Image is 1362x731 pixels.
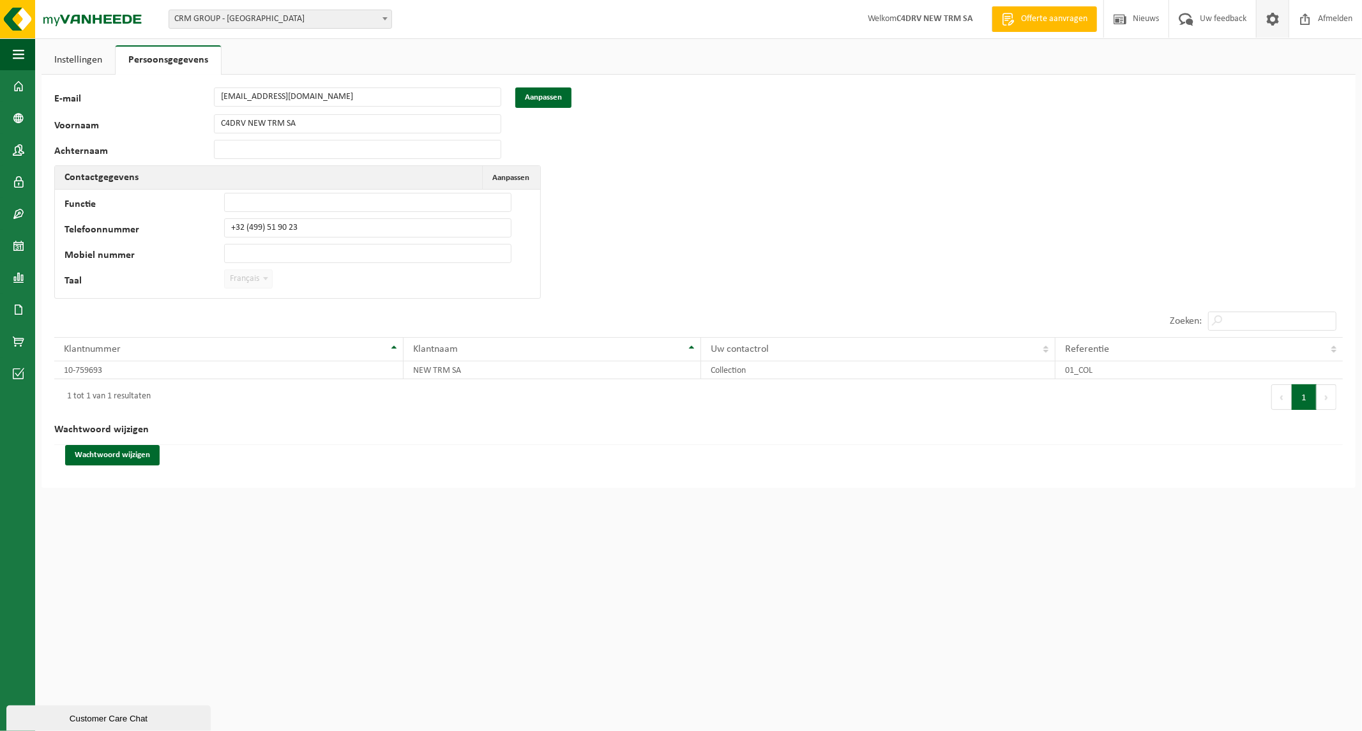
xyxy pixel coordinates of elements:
label: Voornaam [54,121,214,133]
span: Klantnummer [64,344,121,354]
button: Previous [1271,384,1292,410]
td: 10-759693 [54,361,404,379]
span: Aanpassen [492,174,529,182]
label: Zoeken: [1170,317,1202,327]
span: Offerte aanvragen [1018,13,1091,26]
div: 1 tot 1 van 1 resultaten [61,386,151,409]
a: Instellingen [42,45,115,75]
span: Klantnaam [413,344,458,354]
button: Aanpassen [482,166,539,189]
label: Functie [64,199,224,212]
label: Mobiel nummer [64,250,224,263]
button: Next [1317,384,1336,410]
input: E-mail [214,87,501,107]
h2: Contactgegevens [55,166,148,189]
td: 01_COL [1056,361,1343,379]
td: NEW TRM SA [404,361,701,379]
button: Aanpassen [515,87,571,108]
iframe: chat widget [6,703,213,731]
span: CRM GROUP - LIÈGE [169,10,391,28]
span: CRM GROUP - LIÈGE [169,10,392,29]
td: Collection [701,361,1056,379]
button: 1 [1292,384,1317,410]
h2: Wachtwoord wijzigen [54,415,1343,445]
span: Referentie [1065,344,1109,354]
label: Taal [64,276,224,289]
label: E-mail [54,94,214,108]
span: Français [224,269,273,289]
strong: C4DRV NEW TRM SA [897,14,972,24]
span: Uw contactrol [711,344,769,354]
label: Telefoonnummer [64,225,224,237]
a: Persoonsgegevens [116,45,221,75]
a: Offerte aanvragen [992,6,1097,32]
label: Achternaam [54,146,214,159]
button: Wachtwoord wijzigen [65,445,160,465]
span: Français [225,270,272,288]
